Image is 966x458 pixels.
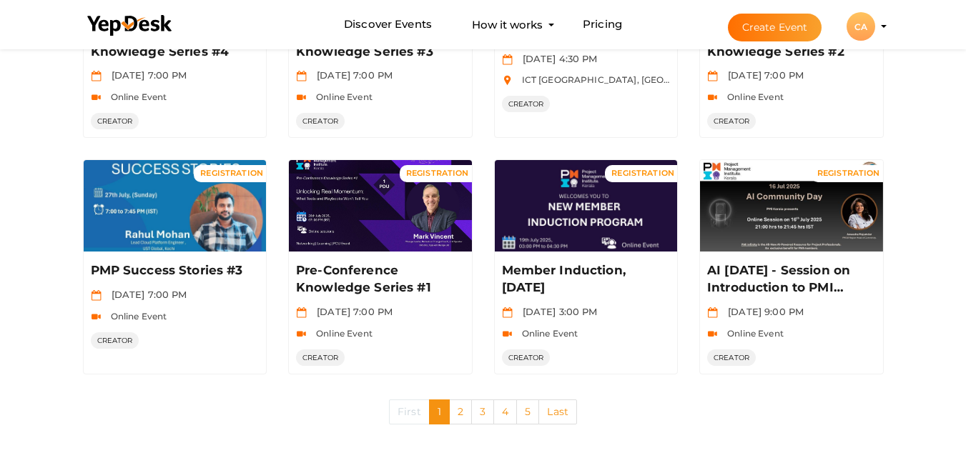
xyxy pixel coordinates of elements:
[516,306,598,317] span: [DATE] 3:00 PM
[707,71,718,81] img: calendar.svg
[296,329,307,339] img: video-icon.svg
[91,332,139,349] span: CREATOR
[309,91,373,102] span: Online Event
[310,306,393,317] span: [DATE] 7:00 PM
[502,307,513,318] img: calendar.svg
[429,399,450,424] a: 1
[296,113,345,129] span: CREATOR
[104,289,187,300] span: [DATE] 7:00 PM
[389,399,430,424] a: First
[468,11,547,38] button: How it works
[707,92,718,103] img: video-icon.svg
[707,307,718,318] img: calendar.svg
[721,306,804,317] span: [DATE] 9:00 PM
[707,262,872,297] p: AI [DATE] - Session on Introduction to PMI Infinity
[91,262,256,279] p: PMP Success Stories #3
[707,329,718,339] img: video-icon.svg
[296,349,345,366] span: CREATOR
[449,399,472,424] a: 2
[493,399,517,424] a: 4
[516,53,598,64] span: [DATE] 4:30 PM
[502,262,667,297] p: Member Induction, [DATE]
[91,71,102,81] img: calendar.svg
[502,329,513,339] img: video-icon.svg
[707,349,756,366] span: CREATOR
[309,328,373,339] span: Online Event
[91,113,139,129] span: CREATOR
[502,54,513,65] img: calendar.svg
[310,69,393,81] span: [DATE] 7:00 PM
[847,12,875,41] div: CA
[91,92,102,103] img: video-icon.svg
[538,399,577,424] a: Last
[104,311,167,322] span: Online Event
[728,14,822,41] button: Create Event
[720,91,784,102] span: Online Event
[721,69,804,81] span: [DATE] 7:00 PM
[842,11,879,41] button: CA
[91,312,102,322] img: video-icon.svg
[104,91,167,102] span: Online Event
[296,307,307,318] img: calendar.svg
[847,21,875,32] profile-pic: CA
[515,328,578,339] span: Online Event
[502,75,513,86] img: location.svg
[91,290,102,301] img: calendar.svg
[707,113,756,129] span: CREATOR
[516,399,539,424] a: 5
[296,71,307,81] img: calendar.svg
[502,349,551,366] span: CREATOR
[344,11,432,38] a: Discover Events
[104,69,187,81] span: [DATE] 7:00 PM
[720,328,784,339] span: Online Event
[471,399,494,424] a: 3
[502,96,551,112] span: CREATOR
[296,262,461,297] p: Pre-Conference Knowledge Series #1
[296,92,307,103] img: video-icon.svg
[583,11,622,38] a: Pricing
